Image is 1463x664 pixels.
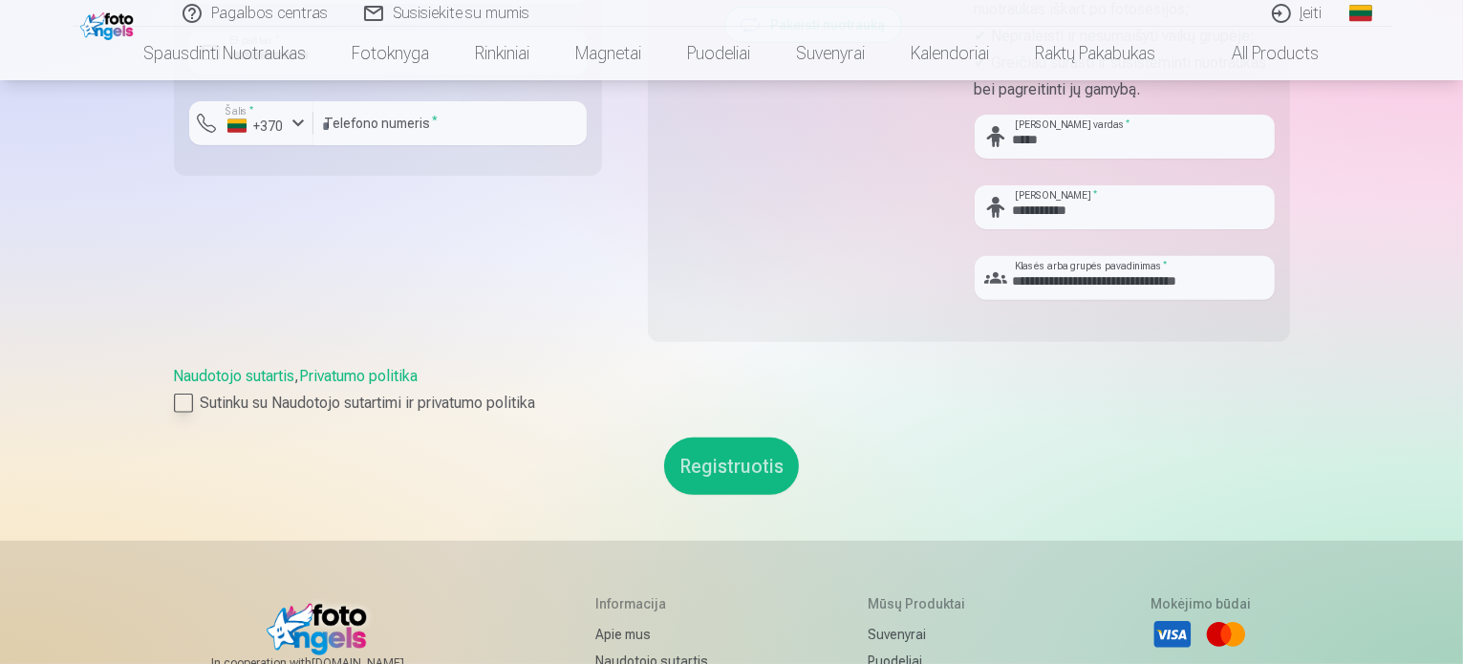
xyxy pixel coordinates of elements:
li: Visa [1151,613,1194,655]
label: Sutinku su Naudotojo sutartimi ir privatumo politika [174,392,1290,415]
a: Privatumo politika [300,367,419,385]
h5: Mokėjimo būdai [1151,594,1252,613]
a: Fotoknyga [330,27,453,80]
h5: Informacija [595,594,722,613]
a: Raktų pakabukas [1013,27,1179,80]
div: , [174,365,1290,415]
h5: Mūsų produktai [868,594,1006,613]
button: Šalis*+370 [189,101,313,145]
a: Spausdinti nuotraukas [121,27,330,80]
a: Puodeliai [665,27,774,80]
img: /fa2 [80,8,139,40]
a: Apie mus [595,621,722,648]
button: Registruotis [664,438,799,495]
label: Šalis [220,104,259,118]
div: +370 [227,117,285,136]
a: Rinkiniai [453,27,553,80]
a: All products [1179,27,1343,80]
a: Naudotojo sutartis [174,367,295,385]
a: Suvenyrai [774,27,889,80]
a: Suvenyrai [868,621,1006,648]
a: Kalendoriai [889,27,1013,80]
li: Mastercard [1205,613,1247,655]
a: Magnetai [553,27,665,80]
